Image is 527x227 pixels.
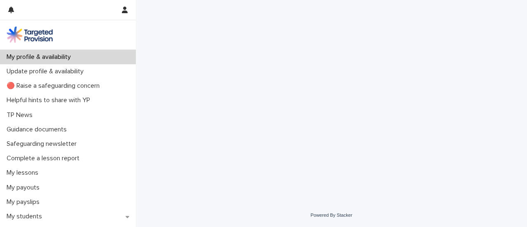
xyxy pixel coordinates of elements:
[3,126,73,133] p: Guidance documents
[3,53,77,61] p: My profile & availability
[3,198,46,206] p: My payslips
[310,213,352,218] a: Powered By Stacker
[3,184,46,192] p: My payouts
[3,111,39,119] p: TP News
[3,169,45,177] p: My lessons
[7,26,53,43] img: M5nRWzHhSzIhMunXDL62
[3,140,83,148] p: Safeguarding newsletter
[3,96,97,104] p: Helpful hints to share with YP
[3,82,106,90] p: 🔴 Raise a safeguarding concern
[3,68,90,75] p: Update profile & availability
[3,154,86,162] p: Complete a lesson report
[3,213,49,220] p: My students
